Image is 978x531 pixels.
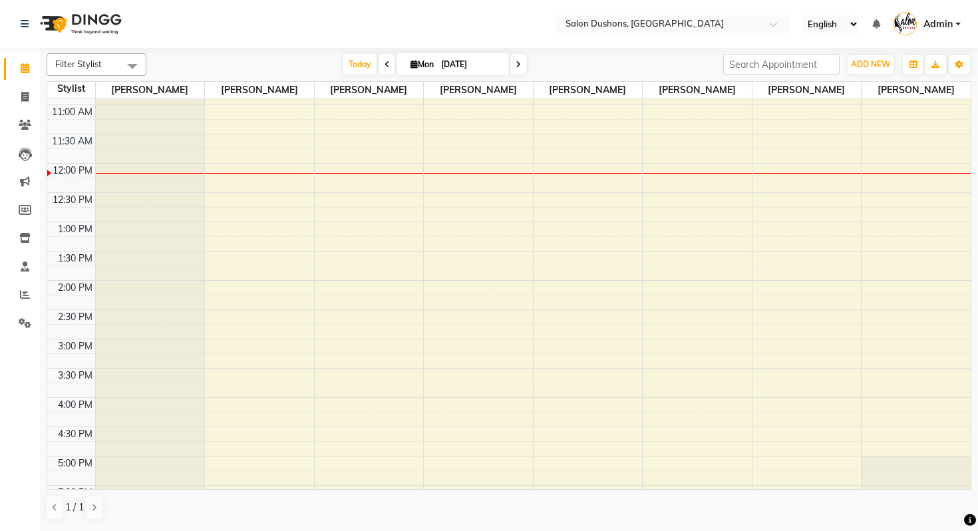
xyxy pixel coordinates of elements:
[848,55,894,74] button: ADD NEW
[923,17,953,31] span: Admin
[34,5,125,43] img: logo
[752,82,862,98] span: [PERSON_NAME]
[862,82,971,98] span: [PERSON_NAME]
[55,222,95,236] div: 1:00 PM
[424,82,533,98] span: [PERSON_NAME]
[49,105,95,119] div: 11:00 AM
[437,55,504,75] input: 2025-09-01
[55,310,95,324] div: 2:30 PM
[407,59,437,69] span: Mon
[49,134,95,148] div: 11:30 AM
[851,59,890,69] span: ADD NEW
[55,281,95,295] div: 2:00 PM
[55,252,95,265] div: 1:30 PM
[205,82,314,98] span: [PERSON_NAME]
[723,54,840,75] input: Search Appointment
[55,456,95,470] div: 5:00 PM
[534,82,643,98] span: [PERSON_NAME]
[47,82,95,96] div: Stylist
[55,339,95,353] div: 3:00 PM
[55,59,102,69] span: Filter Stylist
[65,500,84,514] span: 1 / 1
[55,398,95,412] div: 4:00 PM
[55,427,95,441] div: 4:30 PM
[50,164,95,178] div: 12:00 PM
[894,12,917,35] img: Admin
[96,82,205,98] span: [PERSON_NAME]
[55,369,95,383] div: 3:30 PM
[315,82,424,98] span: [PERSON_NAME]
[55,486,95,500] div: 5:30 PM
[343,54,377,75] span: Today
[643,82,752,98] span: [PERSON_NAME]
[50,193,95,207] div: 12:30 PM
